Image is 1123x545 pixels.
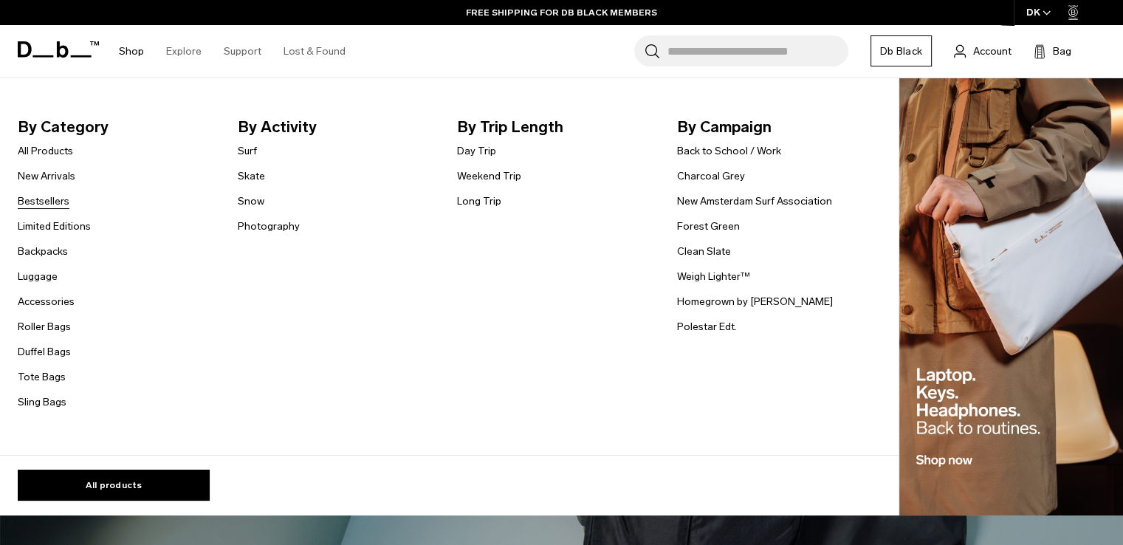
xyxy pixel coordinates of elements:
a: Duffel Bags [18,344,71,360]
a: Accessories [18,294,75,309]
button: Bag [1034,42,1071,60]
a: Limited Editions [18,219,91,234]
span: Account [973,44,1012,59]
a: FREE SHIPPING FOR DB BLACK MEMBERS [466,6,657,19]
a: New Arrivals [18,168,75,184]
a: Bestsellers [18,193,69,209]
a: Roller Bags [18,319,71,335]
a: Weekend Trip [457,168,521,184]
a: Account [954,42,1012,60]
a: Homegrown by [PERSON_NAME] [677,294,833,309]
a: Long Trip [457,193,501,209]
a: Clean Slate [677,244,731,259]
a: Explore [166,25,202,78]
a: New Amsterdam Surf Association [677,193,832,209]
a: Tote Bags [18,369,66,385]
span: Bag [1053,44,1071,59]
span: By Category [18,115,214,139]
span: By Activity [238,115,434,139]
a: Forest Green [677,219,740,234]
a: Day Trip [457,143,496,159]
a: Support [224,25,261,78]
a: Polestar Edt. [677,319,737,335]
a: Backpacks [18,244,68,259]
a: Luggage [18,269,58,284]
a: Skate [238,168,265,184]
a: Back to School / Work [677,143,781,159]
a: All Products [18,143,73,159]
nav: Main Navigation [108,25,357,78]
span: By Campaign [677,115,873,139]
a: All products [18,470,210,501]
a: Charcoal Grey [677,168,745,184]
a: Surf [238,143,257,159]
a: Lost & Found [284,25,346,78]
a: Snow [238,193,264,209]
a: Weigh Lighter™ [677,269,750,284]
a: Photography [238,219,300,234]
a: Sling Bags [18,394,66,410]
a: Db Black [870,35,932,66]
a: Shop [119,25,144,78]
img: Db [899,78,1123,516]
span: By Trip Length [457,115,653,139]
